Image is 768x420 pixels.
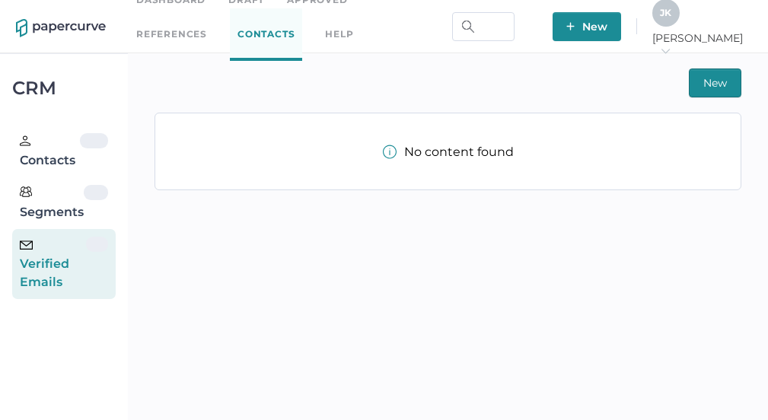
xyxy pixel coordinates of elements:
[325,26,353,43] div: help
[553,12,621,41] button: New
[660,7,671,18] span: J K
[383,145,397,159] img: info-tooltip-active.a952ecf1.svg
[20,240,33,250] img: email-icon-black.c777dcea.svg
[230,8,302,61] a: Contacts
[462,21,474,33] img: search.bf03fe8b.svg
[20,186,32,198] img: segments.b9481e3d.svg
[12,81,116,95] div: CRM
[20,185,84,221] div: Segments
[652,31,752,59] span: [PERSON_NAME]
[566,22,575,30] img: plus-white.e19ec114.svg
[383,145,514,159] div: No content found
[20,135,30,146] img: person.20a629c4.svg
[703,69,727,97] span: New
[20,237,86,291] div: Verified Emails
[660,46,671,56] i: arrow_right
[16,19,106,37] img: papercurve-logo-colour.7244d18c.svg
[566,12,607,41] span: New
[689,68,741,97] button: New
[20,133,80,170] div: Contacts
[452,12,515,41] input: Search Workspace
[136,26,207,43] a: References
